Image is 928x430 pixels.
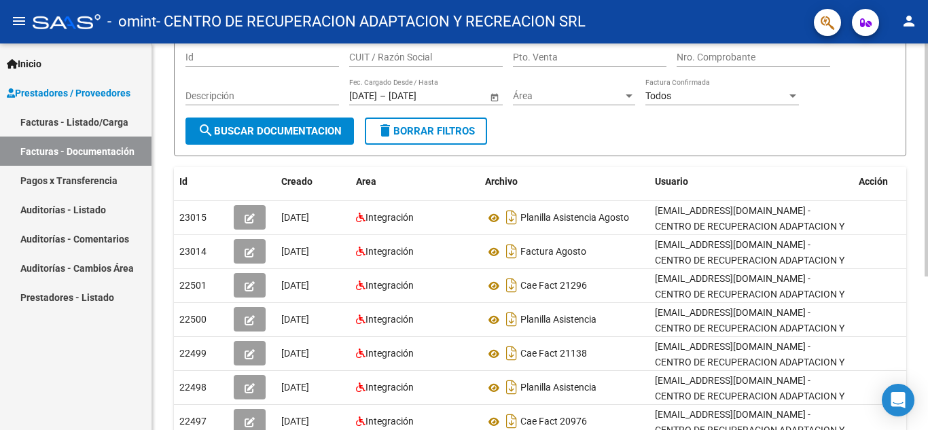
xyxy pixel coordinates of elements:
span: [EMAIL_ADDRESS][DOMAIN_NAME] - CENTRO DE RECUPERACION ADAPTACION Y RECREACION SRL [655,307,844,349]
span: Planilla Asistencia [520,315,596,325]
span: [DATE] [281,212,309,223]
span: [DATE] [281,416,309,427]
span: – [380,90,386,102]
span: Planilla Asistencia Agosto [520,213,629,223]
span: 23015 [179,212,207,223]
span: Integración [365,212,414,223]
span: Todos [645,90,671,101]
span: [EMAIL_ADDRESS][DOMAIN_NAME] - CENTRO DE RECUPERACION ADAPTACION Y RECREACION SRL [655,375,844,417]
datatable-header-cell: Usuario [649,167,853,196]
span: Inicio [7,56,41,71]
span: - omint [107,7,156,37]
mat-icon: search [198,122,214,139]
datatable-header-cell: Archivo [480,167,649,196]
span: Archivo [485,176,518,187]
datatable-header-cell: Acción [853,167,921,196]
span: Integración [365,280,414,291]
span: Área [513,90,623,102]
span: [DATE] [281,246,309,257]
span: [EMAIL_ADDRESS][DOMAIN_NAME] - CENTRO DE RECUPERACION ADAPTACION Y RECREACION SRL [655,341,844,383]
span: Id [179,176,188,187]
span: Acción [859,176,888,187]
datatable-header-cell: Creado [276,167,351,196]
span: [DATE] [281,280,309,291]
i: Descargar documento [503,342,520,364]
i: Descargar documento [503,308,520,330]
span: Cae Fact 20976 [520,416,587,427]
div: Open Intercom Messenger [882,384,914,416]
i: Descargar documento [503,376,520,398]
input: Fecha inicio [349,90,377,102]
mat-icon: person [901,13,917,29]
span: Integración [365,382,414,393]
button: Open calendar [487,90,501,104]
span: Integración [365,416,414,427]
span: Integración [365,314,414,325]
datatable-header-cell: Id [174,167,228,196]
datatable-header-cell: Area [351,167,480,196]
span: Planilla Asistencia [520,382,596,393]
span: [EMAIL_ADDRESS][DOMAIN_NAME] - CENTRO DE RECUPERACION ADAPTACION Y RECREACION SRL [655,239,844,281]
span: 22500 [179,314,207,325]
span: 22501 [179,280,207,291]
span: [DATE] [281,314,309,325]
button: Buscar Documentacion [185,118,354,145]
span: Creado [281,176,313,187]
mat-icon: delete [377,122,393,139]
span: Usuario [655,176,688,187]
button: Borrar Filtros [365,118,487,145]
span: 23014 [179,246,207,257]
mat-icon: menu [11,13,27,29]
span: - CENTRO DE RECUPERACION ADAPTACION Y RECREACION SRL [156,7,586,37]
span: Buscar Documentacion [198,125,342,137]
span: 22497 [179,416,207,427]
span: [DATE] [281,382,309,393]
i: Descargar documento [503,240,520,262]
span: Cae Fact 21138 [520,348,587,359]
span: [DATE] [281,348,309,359]
span: Integración [365,348,414,359]
span: Borrar Filtros [377,125,475,137]
span: 22499 [179,348,207,359]
span: Prestadores / Proveedores [7,86,130,101]
span: Cae Fact 21296 [520,281,587,291]
i: Descargar documento [503,274,520,296]
span: Factura Agosto [520,247,586,257]
span: [EMAIL_ADDRESS][DOMAIN_NAME] - CENTRO DE RECUPERACION ADAPTACION Y RECREACION SRL [655,205,844,247]
i: Descargar documento [503,207,520,228]
span: Area [356,176,376,187]
span: 22498 [179,382,207,393]
span: Integración [365,246,414,257]
input: Fecha fin [389,90,455,102]
span: [EMAIL_ADDRESS][DOMAIN_NAME] - CENTRO DE RECUPERACION ADAPTACION Y RECREACION SRL [655,273,844,315]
